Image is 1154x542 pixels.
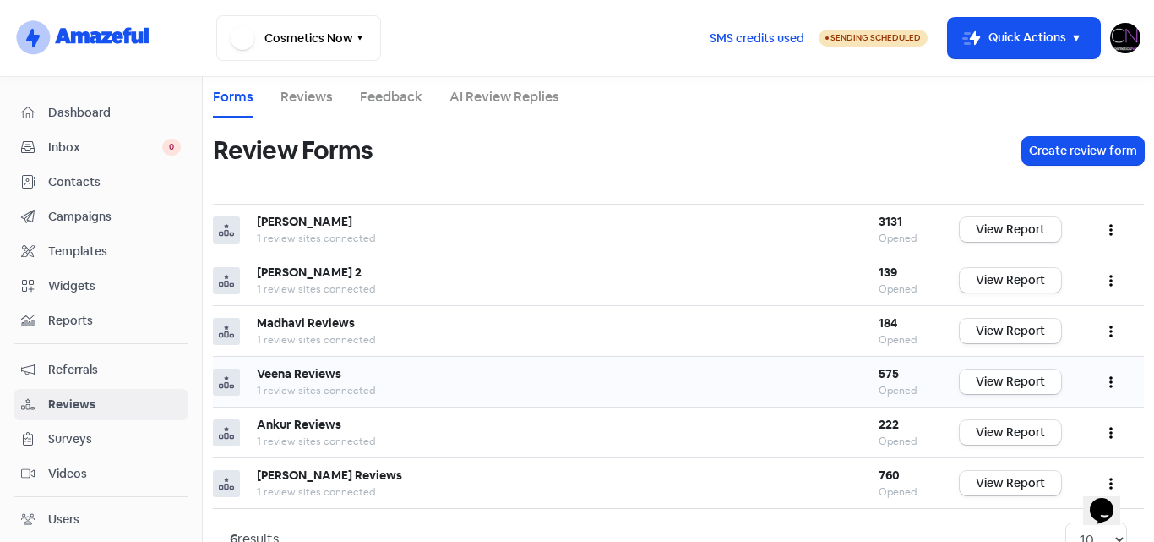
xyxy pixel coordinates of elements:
div: Opened [879,231,926,246]
button: Quick Actions [948,18,1100,58]
b: 184 [879,315,897,331]
iframe: chat widget [1083,474,1137,525]
a: Templates [14,236,188,267]
a: View Report [960,471,1061,495]
span: 1 review sites connected [257,232,375,245]
b: [PERSON_NAME] 2 [257,265,362,280]
div: Opened [879,282,926,297]
img: User [1110,23,1140,53]
span: Campaigns [48,208,181,226]
a: Sending Scheduled [819,28,928,48]
b: 222 [879,417,899,432]
a: View Report [960,268,1061,293]
a: Users [14,504,188,535]
b: Ankur Reviews [257,417,341,432]
button: Cosmetics Now [216,15,381,61]
div: Users [48,511,79,528]
a: AI Review Replies [449,87,559,107]
span: Inbox [48,139,162,156]
span: 1 review sites connected [257,485,375,499]
a: Reviews [14,389,188,420]
a: Widgets [14,271,188,302]
span: Surveys [48,430,181,448]
span: Videos [48,465,181,483]
a: View Report [960,319,1061,343]
a: Campaigns [14,201,188,233]
span: Templates [48,243,181,260]
a: View Report [960,217,1061,242]
span: Sending Scheduled [830,32,921,43]
a: Inbox 0 [14,132,188,163]
a: View Report [960,370,1061,394]
b: 3131 [879,214,902,229]
div: Opened [879,434,926,449]
span: 1 review sites connected [257,435,375,448]
a: Forms [213,87,253,107]
span: SMS credits used [710,30,804,47]
span: Widgets [48,277,181,295]
div: Opened [879,485,926,500]
b: 760 [879,468,900,483]
a: Dashboard [14,97,188,129]
a: View Report [960,420,1061,445]
div: Opened [879,383,926,398]
h1: Review Forms [213,123,373,178]
span: Reports [48,312,181,330]
span: Dashboard [48,104,181,122]
a: Reviews [280,87,333,107]
span: 1 review sites connected [257,384,375,397]
a: Videos [14,458,188,490]
span: 1 review sites connected [257,333,375,347]
a: Feedback [360,87,422,107]
b: [PERSON_NAME] [257,214,352,229]
a: Surveys [14,424,188,455]
b: 139 [879,265,897,280]
span: 1 review sites connected [257,282,375,296]
div: Opened [879,332,926,348]
b: Madhavi Reviews [257,315,355,331]
a: Reports [14,305,188,337]
button: Create review form [1022,137,1144,165]
span: Reviews [48,396,181,413]
a: Referrals [14,354,188,386]
b: 575 [879,366,899,381]
span: Referrals [48,361,181,379]
a: Contacts [14,167,188,198]
span: 0 [162,139,181,156]
span: Contacts [48,173,181,191]
b: Veena Reviews [257,366,341,381]
a: SMS credits used [695,28,819,46]
b: [PERSON_NAME] Reviews [257,468,402,483]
